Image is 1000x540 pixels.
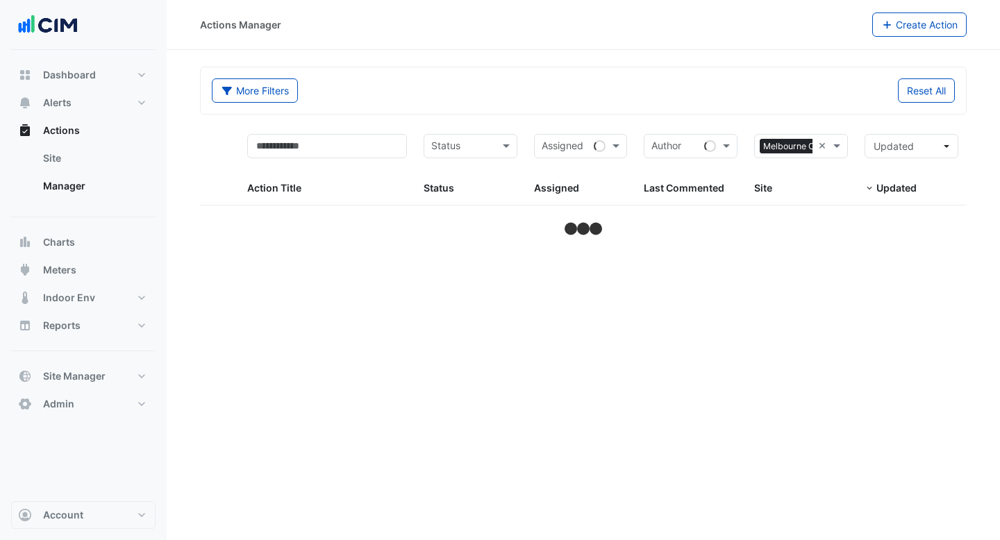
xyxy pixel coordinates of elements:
[534,182,579,194] span: Assigned
[424,182,454,194] span: Status
[11,501,156,529] button: Account
[32,172,156,200] a: Manager
[644,182,724,194] span: Last Commented
[11,228,156,256] button: Charts
[18,291,32,305] app-icon: Indoor Env
[43,124,80,137] span: Actions
[18,68,32,82] app-icon: Dashboard
[874,140,914,152] span: Updated
[212,78,298,103] button: More Filters
[11,144,156,205] div: Actions
[43,291,95,305] span: Indoor Env
[43,319,81,332] span: Reports
[43,369,106,383] span: Site Manager
[43,235,75,249] span: Charts
[898,78,955,103] button: Reset All
[11,312,156,339] button: Reports
[11,89,156,117] button: Alerts
[32,144,156,172] a: Site
[760,139,865,154] span: Melbourne Central Retail
[18,235,32,249] app-icon: Charts
[200,17,281,32] div: Actions Manager
[43,96,72,110] span: Alerts
[18,263,32,277] app-icon: Meters
[18,96,32,110] app-icon: Alerts
[865,134,958,158] button: Updated
[17,11,79,39] img: Company Logo
[18,319,32,332] app-icon: Reports
[247,182,301,194] span: Action Title
[43,68,96,82] span: Dashboard
[11,390,156,418] button: Admin
[43,263,76,277] span: Meters
[43,508,83,522] span: Account
[11,117,156,144] button: Actions
[18,124,32,137] app-icon: Actions
[18,369,32,383] app-icon: Site Manager
[754,182,772,194] span: Site
[876,182,917,194] span: Updated
[11,362,156,390] button: Site Manager
[872,12,967,37] button: Create Action
[43,397,74,411] span: Admin
[11,284,156,312] button: Indoor Env
[18,397,32,411] app-icon: Admin
[11,61,156,89] button: Dashboard
[818,138,830,154] span: Clear
[11,256,156,284] button: Meters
